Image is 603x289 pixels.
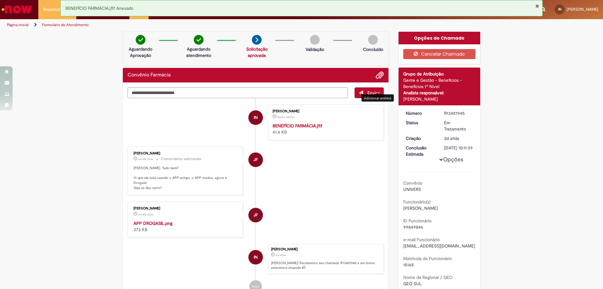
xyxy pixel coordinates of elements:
div: Em Tratamento [444,119,473,132]
div: 41.4 KB [273,123,377,135]
span: GEO SUL [403,281,422,286]
p: Aguardando Aprovação [125,46,156,58]
a: APP DROGASIL.png [133,220,172,226]
h2: Convênio Farmácia Histórico de tíquete [128,72,171,78]
div: Jeter Filho [248,208,263,222]
span: 2d atrás [444,136,459,141]
div: Jeter Filho [248,153,263,167]
div: [PERSON_NAME] [133,207,238,210]
span: [EMAIL_ADDRESS][DOMAIN_NAME] [403,243,475,249]
button: Adicionar anexos [376,71,384,79]
b: Matrícula de Funcionário [403,256,452,261]
div: R13451945 [444,110,473,116]
a: Solicitação aprovada [246,46,268,58]
div: [PERSON_NAME] [403,96,476,102]
p: Concluído [363,46,383,53]
div: 27/08/2025 11:35:50 [444,135,473,142]
span: IN [558,7,561,11]
li: Isabel Hernandes Nunes [128,244,384,274]
p: [PERSON_NAME]! Recebemos seu chamado R13451945 e em breve estaremos atuando. [271,261,380,270]
img: img-circle-grey.png [310,35,320,45]
span: JF [253,208,258,223]
span: JF [253,152,258,167]
span: 15165 [403,262,414,268]
a: Página inicial [7,22,29,27]
div: [DATE] 10:11:39 [444,145,473,151]
ul: Trilhas de página [5,19,397,31]
time: 27/08/2025 11:35:50 [444,136,459,141]
div: Analista responsável: [403,90,476,96]
div: Isabel Hernandes Nunes [248,250,263,264]
div: 373 KB [133,220,238,233]
div: [PERSON_NAME] [271,247,380,251]
div: Grupo de Atribuição: [403,71,476,77]
p: [PERSON_NAME]. Tudo bem? Vi que ela está usando o APP antigo, o APP mudou, agora é Drogasil. Veja... [133,166,238,191]
p: Aguardando atendimento [183,46,214,58]
span: [PERSON_NAME] [403,205,438,211]
dt: Status [401,119,440,126]
span: Requisições [43,6,65,13]
img: arrow-next.png [252,35,262,45]
button: Cancelar Chamado [403,49,476,59]
span: 2d atrás [276,253,286,257]
button: Fechar Notificação [535,3,539,8]
textarea: Digite sua mensagem aqui... [128,87,348,98]
div: Adicionar anexos [361,94,394,102]
p: Validação [306,46,324,53]
b: e-mail Funcionário [403,237,440,242]
dt: Criação [401,135,440,142]
span: um dia atrás [138,213,153,216]
dt: Número [401,110,440,116]
img: ServiceNow [1,3,33,16]
div: Isabel Hernandes Nunes [248,110,263,125]
div: [PERSON_NAME] [273,109,377,113]
img: img-circle-grey.png [368,35,378,45]
span: BENEFÍCIO FARMÁCIA.jfif Anexado [65,5,133,11]
span: IN [254,250,258,265]
span: Enviar [367,90,380,96]
time: 27/08/2025 16:44:00 [138,157,153,161]
b: Funcionário(s) [403,199,431,205]
a: Formulário de Atendimento [42,22,89,27]
span: Agora mesmo [277,115,294,119]
span: um dia atrás [138,157,153,161]
time: 29/08/2025 09:19:46 [277,115,294,119]
img: check-circle-green.png [194,35,204,45]
b: Convênio [403,180,422,186]
span: IN [254,110,258,125]
b: ID Funcionário [403,218,432,224]
b: Nome da Regional / GEO [403,275,453,280]
dt: Conclusão Estimada [401,145,440,157]
small: Comentários adicionais [161,156,201,162]
img: check-circle-green.png [136,35,145,45]
button: Enviar [355,87,384,98]
div: Gente e Gestão - Benefícios - Benefícios 1º Nível [403,77,476,90]
div: [PERSON_NAME] [133,152,238,155]
div: Opções do Chamado [399,32,481,44]
a: BENEFÍCIO FARMÁCIA.jfif [273,123,322,129]
span: UNIVERS [403,186,421,192]
span: 99849846 [403,224,423,230]
span: [PERSON_NAME] [567,7,598,12]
